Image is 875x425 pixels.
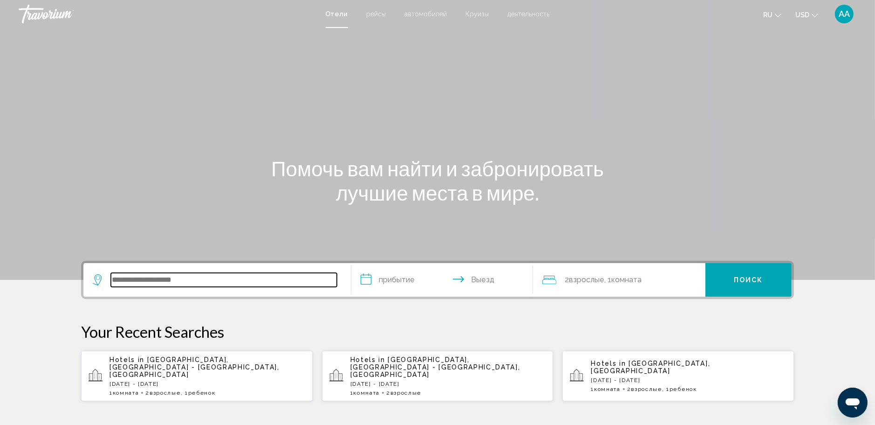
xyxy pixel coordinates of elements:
p: [DATE] - [DATE] [109,381,305,387]
h1: Помочь вам найти и забронировать лучшие места в мире. [263,156,612,205]
span: Взрослые [569,275,604,284]
span: Hotels in [109,356,144,363]
span: , 1 [662,386,697,392]
a: рейсы [367,10,386,18]
span: Комната [113,390,139,396]
span: 1 [591,386,620,392]
span: Hotels in [591,360,626,367]
span: [GEOGRAPHIC_DATA], [GEOGRAPHIC_DATA] [591,360,710,375]
span: ru [763,11,772,19]
a: Круизы [466,10,489,18]
span: Взрослые [631,386,662,392]
p: [DATE] - [DATE] [591,377,786,383]
p: Your Recent Searches [81,322,794,341]
span: [GEOGRAPHIC_DATA], [GEOGRAPHIC_DATA] - [GEOGRAPHIC_DATA], [GEOGRAPHIC_DATA] [109,356,280,378]
span: Ребенок [670,386,697,392]
span: [GEOGRAPHIC_DATA], [GEOGRAPHIC_DATA] - [GEOGRAPHIC_DATA], [GEOGRAPHIC_DATA] [350,356,520,378]
span: USD [795,11,809,19]
span: Поиск [734,277,763,284]
a: Отели [326,10,348,18]
button: Hotels in [GEOGRAPHIC_DATA], [GEOGRAPHIC_DATA] - [GEOGRAPHIC_DATA], [GEOGRAPHIC_DATA][DATE] - [DA... [322,350,554,402]
button: Change currency [795,8,818,21]
button: User Menu [832,4,856,24]
p: [DATE] - [DATE] [350,381,546,387]
a: Travorium [19,5,316,23]
button: Check in and out dates [351,263,533,297]
span: 2 [627,386,662,392]
span: Взрослые [150,390,180,396]
span: AA [839,9,850,19]
iframe: Button to launch messaging window [838,388,868,418]
span: Комната [594,386,621,392]
span: 1 [109,390,139,396]
a: автомобилей [405,10,447,18]
span: Hotels in [350,356,385,363]
span: Комната [611,275,642,284]
div: Search widget [83,263,792,297]
span: , 1 [604,273,642,286]
a: деятельность [508,10,550,18]
button: Hotels in [GEOGRAPHIC_DATA], [GEOGRAPHIC_DATA][DATE] - [DATE]1Комната2Взрослые, 1Ребенок [562,350,794,402]
button: Поиск [705,263,792,297]
button: Change language [763,8,781,21]
span: , 1 [181,390,216,396]
button: Travelers: 2 adults, 0 children [533,263,705,297]
span: 2 [386,390,421,396]
span: Ребенок [188,390,216,396]
span: 2 [145,390,180,396]
button: Hotels in [GEOGRAPHIC_DATA], [GEOGRAPHIC_DATA] - [GEOGRAPHIC_DATA], [GEOGRAPHIC_DATA][DATE] - [DA... [81,350,313,402]
span: Комната [353,390,380,396]
span: 1 [350,390,380,396]
span: 2 [565,273,604,286]
span: Взрослые [390,390,421,396]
